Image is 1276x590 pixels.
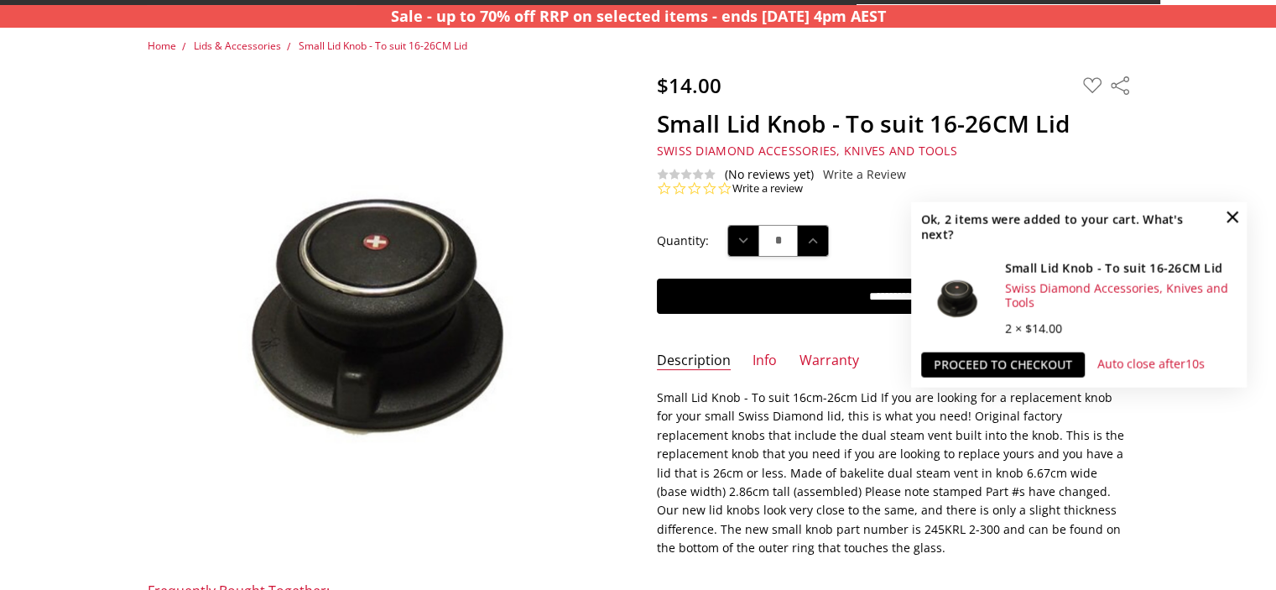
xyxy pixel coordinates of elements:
span: Swiss Diamond Accessories, Knives and Tools [657,143,957,159]
span: (No reviews yet) [725,168,814,181]
a: Close [1219,203,1246,230]
p: Small Lid Knob - To suit 16cm-26cm Lid If you are looking for a replacement knob for your small S... [657,389,1129,558]
a: Warranty [799,352,859,371]
span: $14.00 [657,71,721,99]
span: × [1219,203,1246,230]
span: 10 [1185,355,1199,371]
a: Info [753,352,777,371]
div: 2 × $14.00 [1005,319,1237,337]
a: Lids & Accessories [193,39,280,53]
label: Quantity: [657,232,709,250]
a: Home [147,39,175,53]
h2: Ok, 2 items were added to your cart. What's next? [921,212,1208,242]
a: Small Lid Knob - To suit 16-26CM Lid [298,39,466,53]
a: Proceed to checkout [921,352,1085,378]
h4: Small Lid Knob - To suit 16-26CM Lid [1005,261,1237,276]
p: Auto close after s [1097,354,1205,373]
img: Small Lid Knob - To suit 16-26CM Lid [928,261,988,335]
h1: Small Lid Knob - To suit 16-26CM Lid [657,109,1129,138]
strong: Sale - up to 70% off RRP on selected items - ends [DATE] 4pm AEST [391,6,886,26]
a: Write a Review [823,168,906,181]
a: Write a review [732,181,803,196]
div: Swiss Diamond Accessories, Knives and Tools [1005,280,1237,310]
a: Description [657,352,731,371]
